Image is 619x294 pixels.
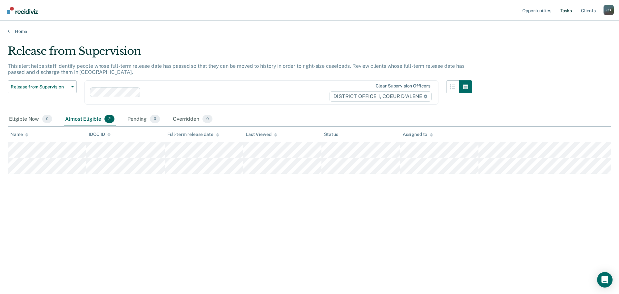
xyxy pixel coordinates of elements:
button: Profile dropdown button [604,5,614,15]
div: Release from Supervision [8,45,472,63]
div: Full-term release date [167,132,219,137]
p: This alert helps staff identify people whose full-term release date has passed so that they can b... [8,63,464,75]
div: IDOC ID [89,132,111,137]
span: DISTRICT OFFICE 1, COEUR D'ALENE [329,91,432,102]
button: Release from Supervision [8,80,77,93]
div: C S [604,5,614,15]
div: Open Intercom Messenger [597,272,613,288]
span: Release from Supervision [11,84,69,90]
div: Status [324,132,338,137]
span: 0 [42,115,52,123]
div: Clear supervision officers [376,83,430,89]
span: 2 [104,115,114,123]
img: Recidiviz [7,7,38,14]
div: Assigned to [403,132,433,137]
div: Eligible Now0 [8,112,54,127]
span: 0 [150,115,160,123]
div: Overridden0 [172,112,214,127]
div: Pending0 [126,112,161,127]
a: Home [8,28,611,34]
span: 0 [202,115,212,123]
div: Name [10,132,28,137]
div: Last Viewed [246,132,277,137]
div: Almost Eligible2 [64,112,116,127]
